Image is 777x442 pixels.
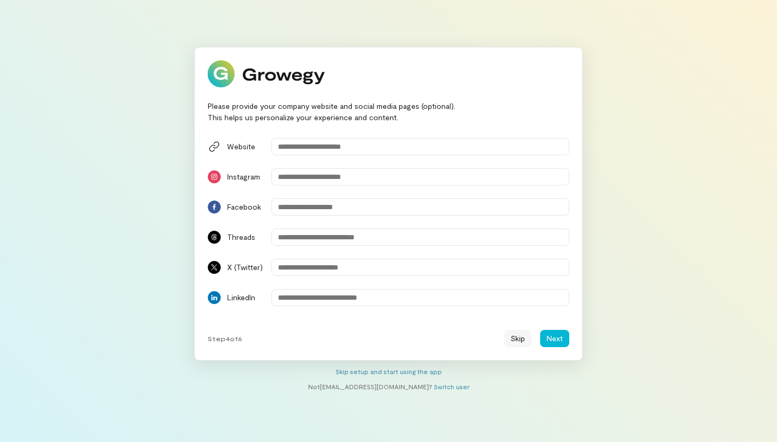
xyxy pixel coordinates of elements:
[208,231,221,244] img: Threads
[271,259,569,276] input: X (Twitter)
[504,330,531,347] button: Skip
[271,289,569,306] input: LinkedIn
[227,232,265,243] div: Threads
[271,138,569,155] input: Website
[227,202,265,212] div: Facebook
[208,170,221,183] img: Instagram
[308,383,432,390] span: Not [EMAIL_ADDRESS][DOMAIN_NAME] ?
[271,168,569,185] input: Instagram
[208,291,221,304] img: LinkedIn
[208,261,221,274] img: X
[227,171,265,182] div: Instagram
[434,383,469,390] a: Switch user
[540,330,569,347] button: Next
[208,60,325,87] img: Growegy logo
[227,141,265,152] div: Website
[208,334,242,343] span: Step 4 of 6
[227,262,265,273] div: X (Twitter)
[271,198,569,216] input: Facebook
[227,292,265,303] div: LinkedIn
[208,100,569,123] div: Please provide your company website and social media pages (optional). This helps us personalize ...
[271,229,569,246] input: Threads
[208,201,221,213] img: Facebook
[336,368,442,375] a: Skip setup and start using the app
